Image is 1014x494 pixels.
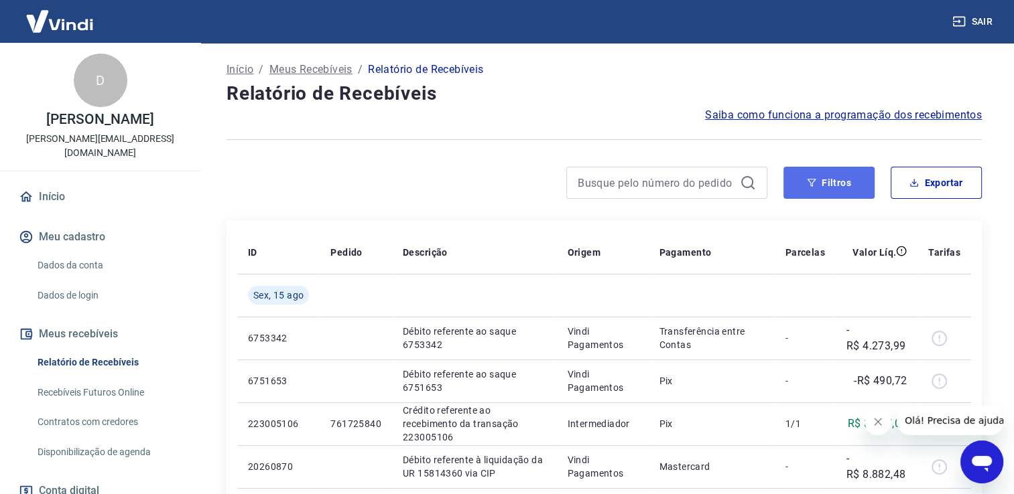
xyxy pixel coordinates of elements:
h4: Relatório de Recebíveis [227,80,982,107]
p: Valor Líq. [852,246,896,259]
p: 6751653 [248,374,309,388]
p: - [785,374,825,388]
p: Pedido [330,246,362,259]
p: Débito referente ao saque 6751653 [403,367,546,394]
p: / [358,62,363,78]
button: Meu cadastro [16,222,184,252]
iframe: Botão para abrir a janela de mensagens [960,440,1003,483]
a: Dados de login [32,282,184,309]
p: Débito referente à liquidação da UR 15814360 via CIP [403,453,546,480]
a: Dados da conta [32,252,184,279]
p: Pagamento [659,246,712,259]
p: Vindi Pagamentos [568,367,638,394]
p: Pix [659,417,764,430]
p: Relatório de Recebíveis [368,62,483,78]
p: Crédito referente ao recebimento da transação 223005106 [403,404,546,444]
p: - [785,460,825,473]
span: Sex, 15 ago [253,289,304,302]
p: ID [248,246,257,259]
p: Débito referente ao saque 6753342 [403,325,546,351]
p: Vindi Pagamentos [568,453,638,480]
a: Início [227,62,253,78]
p: -R$ 8.882,48 [846,450,907,483]
button: Sair [950,9,998,34]
a: Início [16,182,184,212]
p: Transferência entre Contas [659,325,764,351]
a: Meus Recebíveis [269,62,353,78]
p: [PERSON_NAME] [46,112,153,127]
p: Tarifas [928,246,960,259]
input: Busque pelo número do pedido [578,173,735,193]
iframe: Fechar mensagem [865,408,891,435]
p: 761725840 [330,417,381,430]
p: Descrição [403,246,448,259]
button: Meus recebíveis [16,319,184,349]
button: Exportar [891,167,982,199]
a: Recebíveis Futuros Online [32,379,184,406]
p: -R$ 490,72 [854,373,907,389]
p: / [259,62,263,78]
p: Pix [659,374,764,388]
p: 223005106 [248,417,309,430]
a: Disponibilização de agenda [32,438,184,466]
div: D [74,54,127,107]
p: 6753342 [248,331,309,345]
p: 20260870 [248,460,309,473]
a: Saiba como funciona a programação dos recebimentos [705,107,982,123]
p: Parcelas [785,246,825,259]
p: Origem [568,246,600,259]
p: -R$ 4.273,99 [846,322,907,354]
p: Mastercard [659,460,764,473]
img: Vindi [16,1,103,42]
p: [PERSON_NAME][EMAIL_ADDRESS][DOMAIN_NAME] [11,132,190,160]
p: Intermediador [568,417,638,430]
span: Olá! Precisa de ajuda? [8,9,113,20]
iframe: Mensagem da empresa [897,406,1003,435]
a: Relatório de Recebíveis [32,349,184,376]
p: - [785,331,825,345]
p: R$ 3.437,04 [848,416,907,432]
a: Contratos com credores [32,408,184,436]
button: Filtros [783,167,875,199]
p: Vindi Pagamentos [568,325,638,351]
p: 1/1 [785,417,825,430]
